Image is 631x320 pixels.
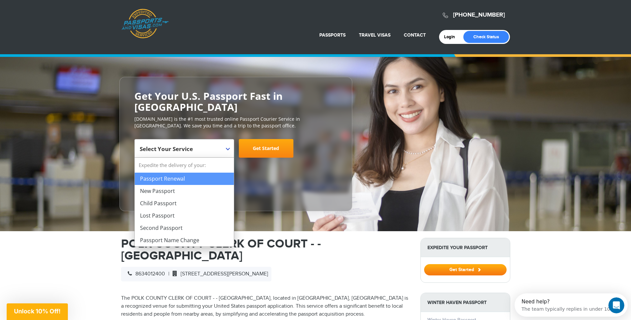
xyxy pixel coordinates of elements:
h1: POLK COUNTY CLERK OF COURT - - [GEOGRAPHIC_DATA] [121,238,410,262]
span: Select Your Service [140,142,227,160]
li: Second Passport [135,222,234,234]
div: Unlock 10% Off! [7,303,68,320]
div: Open Intercom Messenger [3,3,120,21]
p: The POLK COUNTY CLERK OF COURT - - [GEOGRAPHIC_DATA], located in [GEOGRAPHIC_DATA], [GEOGRAPHIC_D... [121,294,410,318]
a: Contact [404,32,426,38]
li: Passport Name Change [135,234,234,246]
li: Child Passport [135,197,234,210]
div: Need help? [7,6,100,11]
span: Unlock 10% Off! [14,308,61,315]
div: The team typically replies in under 10m [7,11,100,18]
span: [STREET_ADDRESS][PERSON_NAME] [169,271,268,277]
iframe: Intercom live chat [608,297,624,313]
li: Passport Renewal [135,173,234,185]
a: Passports [319,32,346,38]
a: Travel Visas [359,32,391,38]
a: Get Started [239,139,293,158]
a: Passports & [DOMAIN_NAME] [121,9,169,39]
strong: Winter Haven Passport [421,293,510,312]
button: Get Started [424,264,507,275]
h2: Get Your U.S. Passport Fast in [GEOGRAPHIC_DATA] [134,90,337,112]
li: New Passport [135,185,234,197]
a: [PHONE_NUMBER] [453,11,505,19]
span: Select Your Service [140,145,193,153]
span: Select Your Service [134,139,234,158]
p: [DOMAIN_NAME] is the #1 most trusted online Passport Courier Service in [GEOGRAPHIC_DATA]. We sav... [134,116,337,129]
iframe: Intercom live chat discovery launcher [515,293,628,317]
li: Expedite the delivery of your: [135,158,234,246]
a: Get Started [424,267,507,272]
a: Login [444,34,460,40]
strong: Expedite the delivery of your: [135,158,234,173]
div: | [121,267,271,281]
span: 8634012400 [124,271,165,277]
span: Starting at $199 + government fees [134,161,337,168]
a: Check Status [463,31,509,43]
strong: Expedite Your Passport [421,238,510,257]
li: Lost Passport [135,210,234,222]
